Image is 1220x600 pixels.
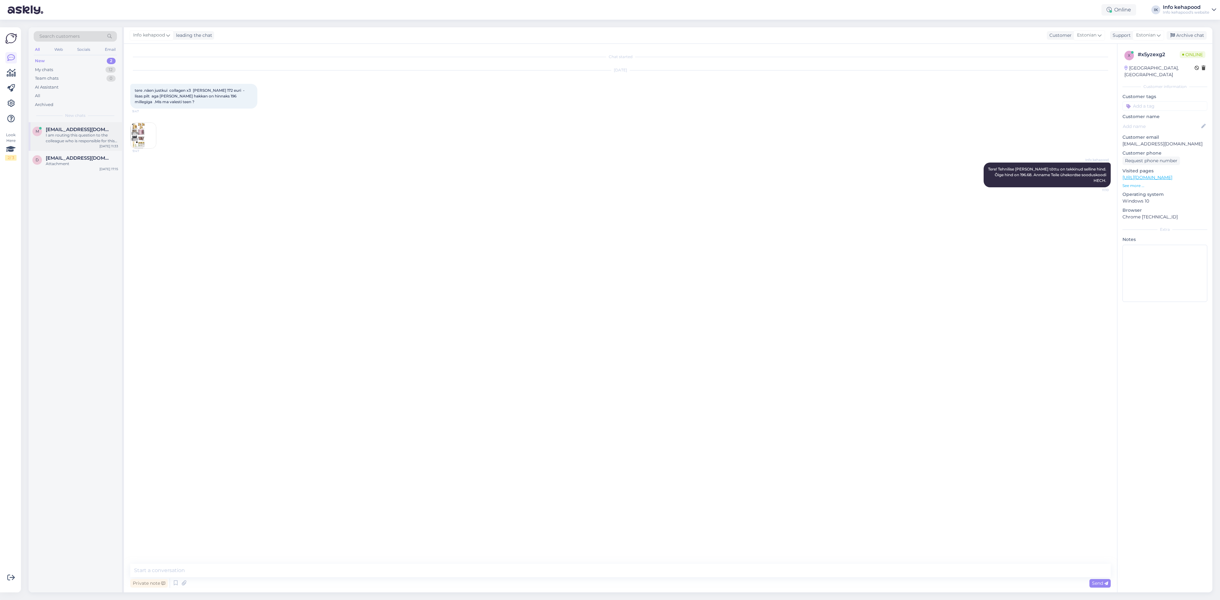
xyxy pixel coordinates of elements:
div: Extra [1122,227,1207,232]
div: [DATE] [130,67,1111,73]
span: Info kehapood [1085,157,1109,162]
div: Web [53,45,64,54]
div: Attachment [46,161,118,167]
a: Info kehapoodInfo kehapood's website [1163,5,1216,15]
div: 2 [107,58,116,64]
div: Team chats [35,75,58,82]
img: Askly Logo [5,32,17,44]
p: Operating system [1122,191,1207,198]
div: [DATE] 17:15 [99,167,118,171]
span: Info kehapood [133,32,165,39]
p: See more ... [1122,183,1207,189]
p: Customer tags [1122,93,1207,100]
span: 11:10 [1085,188,1109,192]
div: # x5yzexg2 [1138,51,1180,58]
input: Add name [1123,123,1200,130]
p: Notes [1122,236,1207,243]
div: Chat started [130,54,1111,60]
div: Socials [76,45,91,54]
div: Support [1110,32,1131,39]
div: Archive chat [1167,31,1207,40]
div: Info kehapood [1163,5,1209,10]
div: [GEOGRAPHIC_DATA], [GEOGRAPHIC_DATA] [1124,65,1195,78]
p: Windows 10 [1122,198,1207,204]
a: [URL][DOMAIN_NAME] [1122,175,1172,180]
p: [EMAIL_ADDRESS][DOMAIN_NAME] [1122,141,1207,147]
span: Online [1180,51,1205,58]
div: Online [1101,4,1136,16]
span: merilin252@gmail.com [46,127,112,132]
div: 0 [106,75,116,82]
span: 9:47 [132,149,156,153]
div: Request phone number [1122,157,1180,165]
span: tere .näen justkui collagen x3 [PERSON_NAME] 172 euri - lisas pilt aga [PERSON_NAME] hakkan on hi... [135,88,246,104]
div: leading the chat [173,32,212,39]
div: Customer [1047,32,1072,39]
p: Customer email [1122,134,1207,141]
p: Browser [1122,207,1207,214]
span: dourou.xristina@yahoo.gr [46,155,112,161]
span: 9:47 [132,109,156,114]
div: 2 / 3 [5,155,17,161]
input: Add a tag [1122,101,1207,111]
div: [DATE] 11:33 [99,144,118,149]
span: Estonian [1136,32,1156,39]
img: Attachment [131,123,156,148]
div: Look Here [5,132,17,161]
div: All [35,93,40,99]
span: m [36,129,39,134]
p: Chrome [TECHNICAL_ID] [1122,214,1207,220]
div: Info kehapood's website [1163,10,1209,15]
div: My chats [35,67,53,73]
span: Search customers [39,33,80,40]
div: New [35,58,45,64]
div: Private note [130,579,168,588]
span: Tere! Tehnilise [PERSON_NAME] tõttu on tekkinud selline hind. Õige hind on 196.68. Anname Teile ü... [988,167,1107,183]
span: d [36,157,39,162]
div: All [34,45,41,54]
span: x [1128,53,1130,58]
div: Customer information [1122,84,1207,90]
div: Archived [35,102,53,108]
div: 12 [105,67,116,73]
span: Send [1092,580,1108,586]
span: New chats [65,113,85,118]
p: Customer phone [1122,150,1207,157]
span: Estonian [1077,32,1096,39]
div: IK [1151,5,1160,14]
div: Email [104,45,117,54]
div: I am routing this question to the colleague who is responsible for this topic. The reply might ta... [46,132,118,144]
p: Customer name [1122,113,1207,120]
p: Visited pages [1122,168,1207,174]
div: AI Assistant [35,84,58,90]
